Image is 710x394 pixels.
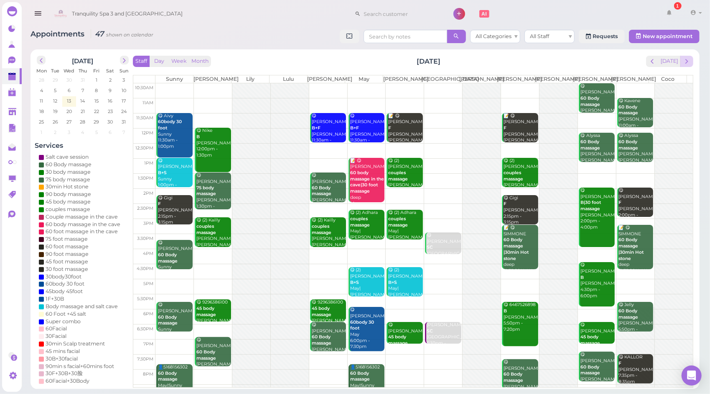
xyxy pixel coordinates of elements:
[388,170,408,182] b: couples massage
[133,56,150,67] button: Staff
[427,328,433,334] b: SC
[67,129,71,136] span: 3
[108,129,112,136] span: 6
[196,173,231,216] div: 😋 [PERSON_NAME] [PERSON_NAME] 1:30pm - 2:45pm
[311,299,346,342] div: 😋 9296386100 [PERSON_NAME]|[PERSON_NAME] 5:45pm - 6:30pm
[476,33,512,39] span: All Categories
[46,325,67,332] div: 60Facial
[149,56,169,67] button: Day
[497,75,535,83] th: [PERSON_NAME]
[46,340,105,348] div: 30min Scalp treatment
[503,195,538,226] div: 😋 Gigi [PERSON_NAME]|Sunny 2:15pm - 3:15pm
[121,97,127,105] span: 17
[137,206,153,211] span: 2:30pm
[580,95,600,107] b: 60 Body massage
[580,334,600,346] b: 45 body massage
[155,75,193,83] th: Sunny
[504,308,507,314] b: B
[158,170,167,175] b: B+S
[143,371,153,377] span: 8pm
[46,243,89,250] div: 60 foot massage
[46,348,80,355] div: 45 mins facial
[81,87,85,94] span: 7
[618,354,654,385] div: 😋 KALLOR [PERSON_NAME] 7:35pm - 8:35pm
[619,104,639,116] b: 60 Body massage
[79,97,86,105] span: 14
[52,118,59,126] span: 26
[504,170,523,182] b: couples massage
[580,139,600,151] b: 60 Body massage
[350,170,384,194] b: 60 body massage in the cave|30 foot massage
[122,76,126,84] span: 3
[196,337,231,380] div: 😋 [PERSON_NAME] [PERSON_NAME] 7:00pm - 8:00pm
[93,108,100,115] span: 22
[46,153,89,161] div: Salt cave session
[80,108,86,115] span: 21
[580,200,601,211] b: B|30 foot massage
[46,213,118,221] div: Couple massage in the cave
[142,130,153,136] span: 12pm
[79,68,87,74] span: Thu
[196,128,231,158] div: 😋 Nike [PERSON_NAME] 12:00pm - 1:30pm
[158,158,193,195] div: 😋 [PERSON_NAME] Sunny 1:00pm - 2:00pm
[350,267,385,310] div: 😋 (2) [PERSON_NAME] May|[PERSON_NAME] 4:40pm - 5:40pm
[417,57,440,66] h2: [DATE]
[674,2,682,10] div: 1
[503,225,538,293] div: 📝 😋 SIMMONE deep [PERSON_NAME]|[PERSON_NAME] 3:15pm - 4:45pm
[426,322,461,353] div: [PERSON_NAME] [GEOGRAPHIC_DATA] 6:30pm - 7:15pm
[535,75,573,83] th: [PERSON_NAME]
[649,75,687,83] th: Coco
[52,76,59,84] span: 29
[196,306,216,317] b: 45 body massage
[619,361,622,366] b: F
[46,295,64,303] div: 1F+30B
[619,200,622,205] b: F
[611,75,649,83] th: [PERSON_NAME]
[619,308,639,320] b: 60 Body massage
[350,113,385,150] div: 😋 [PERSON_NAME] [PERSON_NAME]|May 11:30am - 12:30pm
[388,125,391,131] b: F
[46,363,114,370] div: 90min s facial+60mins foot
[350,210,385,253] div: 😋 (2) Adhara May|[PERSON_NAME] 2:45pm - 3:45pm
[350,158,385,219] div: 📝 😋 [PERSON_NAME] deep May 1:00pm - 2:30pm
[46,250,89,258] div: 90 foot massage
[580,188,615,231] div: 😋 [PERSON_NAME] [PERSON_NAME] 2:00pm - 4:00pm
[421,75,459,83] th: [GEOGRAPHIC_DATA]
[35,142,131,149] h4: Services
[93,118,100,126] span: 29
[137,266,153,271] span: 4:30pm
[158,201,161,206] b: F
[503,113,538,162] div: 📝 😋 [PERSON_NAME] [PERSON_NAME] [PERSON_NAME]|[PERSON_NAME] 11:30am - 12:30pm
[46,265,88,273] div: 30 foot massage
[66,118,72,126] span: 27
[459,75,497,83] th: [PERSON_NAME]
[618,225,654,293] div: 📝 😋 SIMMONE deep [PERSON_NAME]|[PERSON_NAME] 3:15pm - 4:45pm
[158,302,193,345] div: 😋 [PERSON_NAME] Sunny 5:50pm - 6:50pm
[618,188,654,224] div: 😋 [PERSON_NAME] [PERSON_NAME] 2:00pm - 3:00pm
[46,355,78,363] div: 30B+30facial
[46,273,81,281] div: 30body30foot
[269,75,307,83] th: Lulu
[121,118,127,126] span: 31
[388,216,408,228] b: couples massage
[95,76,98,84] span: 1
[94,87,99,94] span: 8
[193,75,232,83] th: [PERSON_NAME]
[40,129,43,136] span: 1
[46,280,84,288] div: 60body 30 foot
[646,56,659,67] button: prev
[158,113,193,150] div: 😋 Aivy Sunny 11:30am - 1:00pm
[311,113,346,150] div: 😋 [PERSON_NAME] [PERSON_NAME]|May 11:30am - 12:30pm
[196,185,216,197] b: 75 body massage
[196,299,231,342] div: 😋 9296386100 [PERSON_NAME]|[PERSON_NAME] 5:45pm - 6:30pm
[503,158,538,207] div: 😋 (2) [PERSON_NAME] [PERSON_NAME]|[PERSON_NAME] 1:00pm - 2:00pm
[196,349,216,361] b: 60 Body massage
[143,251,153,256] span: 4pm
[38,76,45,84] span: 28
[580,364,600,376] b: 60 Body massage
[143,191,153,196] span: 2pm
[618,302,654,339] div: 😋 Jelly [PERSON_NAME] 5:50pm - 6:50pm
[503,302,538,332] div: 😋 6467526898 [PERSON_NAME] 5:50pm - 7:20pm
[231,75,269,83] th: Lily
[137,296,153,301] span: 5:30pm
